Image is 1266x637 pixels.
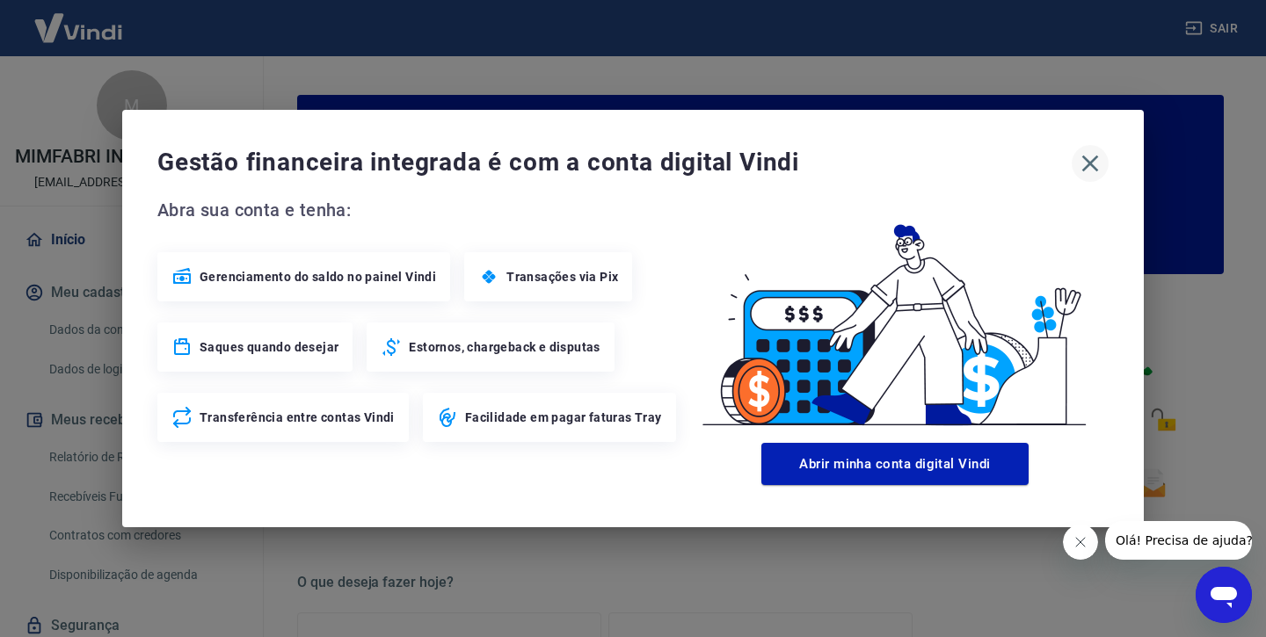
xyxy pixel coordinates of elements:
img: Good Billing [681,196,1109,436]
iframe: Fechar mensagem [1063,525,1098,560]
span: Estornos, chargeback e disputas [409,338,600,356]
span: Transferência entre contas Vindi [200,409,395,426]
span: Olá! Precisa de ajuda? [11,12,148,26]
button: Abrir minha conta digital Vindi [761,443,1029,485]
span: Abra sua conta e tenha: [157,196,681,224]
iframe: Botão para abrir a janela de mensagens [1196,567,1252,623]
span: Gerenciamento do saldo no painel Vindi [200,268,436,286]
span: Gestão financeira integrada é com a conta digital Vindi [157,145,1072,180]
span: Transações via Pix [506,268,618,286]
iframe: Mensagem da empresa [1105,521,1252,560]
span: Facilidade em pagar faturas Tray [465,409,662,426]
span: Saques quando desejar [200,338,338,356]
